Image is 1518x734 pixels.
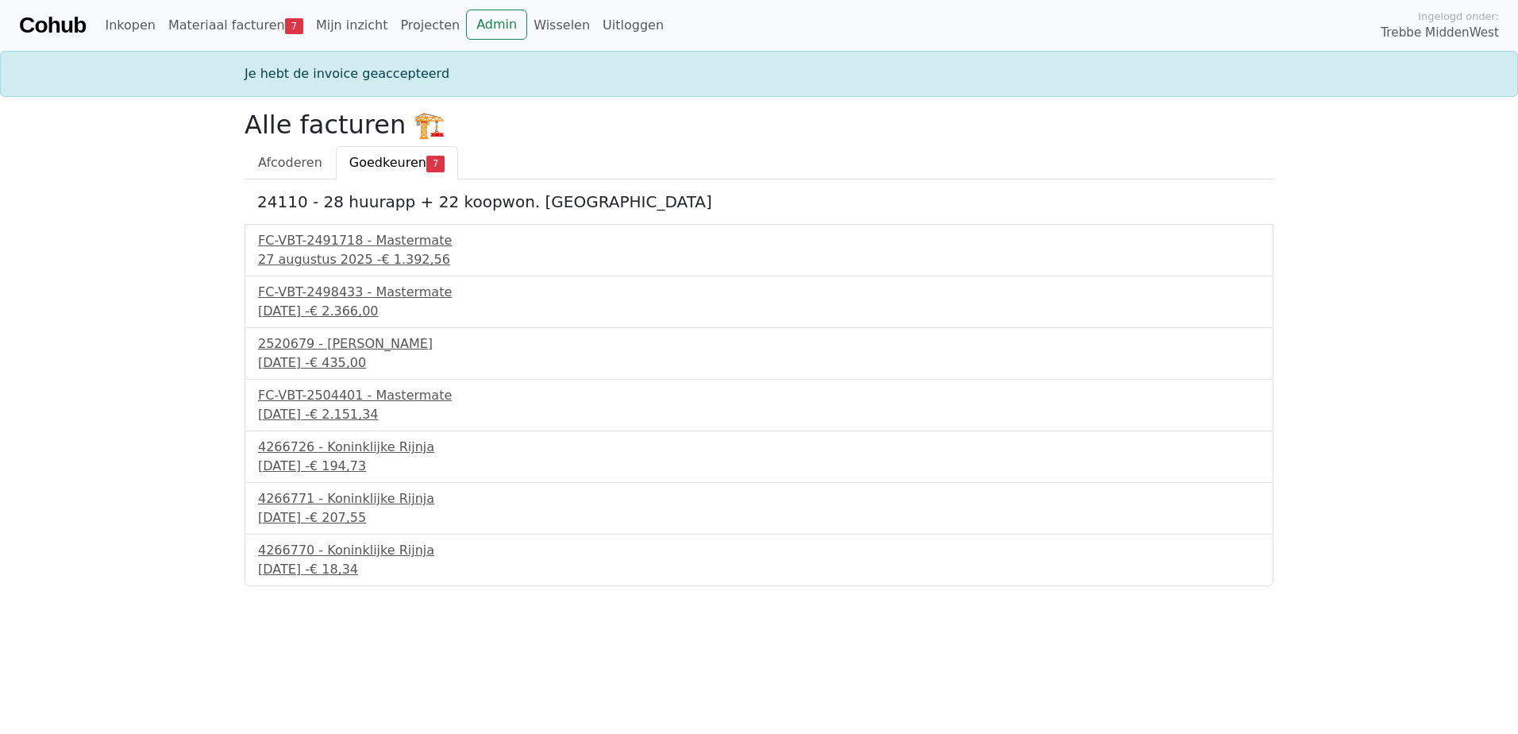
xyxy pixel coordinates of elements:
[258,283,1260,302] div: FC-VBT-2498433 - Mastermate
[258,386,1260,405] div: FC-VBT-2504401 - Mastermate
[245,110,1273,140] h2: Alle facturen 🏗️
[258,353,1260,373] div: [DATE] -
[258,438,1260,457] div: 4266726 - Koninklijke Rijnja
[285,18,303,34] span: 7
[381,252,450,267] span: € 1.392,56
[98,10,161,41] a: Inkopen
[258,489,1260,508] div: 4266771 - Koninklijke Rijnja
[257,192,1261,211] h5: 24110 - 28 huurapp + 22 koopwon. [GEOGRAPHIC_DATA]
[19,6,86,44] a: Cohub
[310,407,379,422] span: € 2.151,34
[310,458,366,473] span: € 194,73
[258,541,1260,579] a: 4266770 - Koninklijke Rijnja[DATE] -€ 18,34
[527,10,596,41] a: Wisselen
[258,250,1260,269] div: 27 augustus 2025 -
[258,302,1260,321] div: [DATE] -
[258,541,1260,560] div: 4266770 - Koninklijke Rijnja
[258,231,1260,250] div: FC-VBT-2491718 - Mastermate
[310,510,366,525] span: € 207,55
[235,64,1283,83] div: Je hebt de invoice geaccepteerd
[162,10,310,41] a: Materiaal facturen7
[394,10,466,41] a: Projecten
[245,146,336,180] a: Afcoderen
[258,489,1260,527] a: 4266771 - Koninklijke Rijnja[DATE] -€ 207,55
[258,334,1260,353] div: 2520679 - [PERSON_NAME]
[258,457,1260,476] div: [DATE] -
[258,508,1260,527] div: [DATE] -
[310,303,379,319] span: € 2.366,00
[258,334,1260,373] a: 2520679 - [PERSON_NAME][DATE] -€ 435,00
[310,562,358,577] span: € 18,34
[258,155,322,170] span: Afcoderen
[596,10,670,41] a: Uitloggen
[310,10,395,41] a: Mijn inzicht
[336,146,458,180] a: Goedkeuren7
[258,283,1260,321] a: FC-VBT-2498433 - Mastermate[DATE] -€ 2.366,00
[258,560,1260,579] div: [DATE] -
[349,155,426,170] span: Goedkeuren
[1418,9,1499,24] span: Ingelogd onder:
[258,438,1260,476] a: 4266726 - Koninklijke Rijnja[DATE] -€ 194,73
[310,355,366,370] span: € 435,00
[258,386,1260,424] a: FC-VBT-2504401 - Mastermate[DATE] -€ 2.151,34
[258,231,1260,269] a: FC-VBT-2491718 - Mastermate27 augustus 2025 -€ 1.392,56
[466,10,527,40] a: Admin
[258,405,1260,424] div: [DATE] -
[1381,24,1499,42] span: Trebbe MiddenWest
[426,156,445,172] span: 7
